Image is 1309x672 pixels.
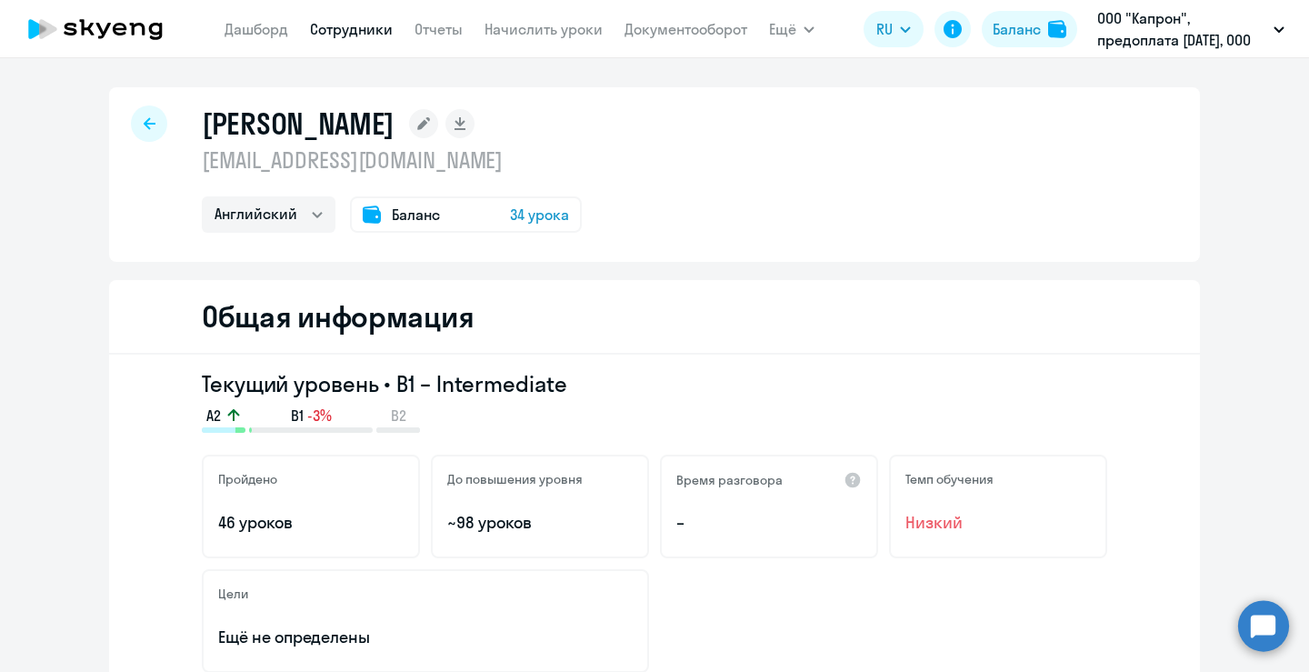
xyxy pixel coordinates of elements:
a: Начислить уроки [485,20,603,38]
button: RU [864,11,924,47]
a: Сотрудники [310,20,393,38]
img: balance [1048,20,1066,38]
span: Низкий [905,511,1091,535]
h5: Время разговора [676,472,783,488]
span: RU [876,18,893,40]
span: B2 [391,406,406,426]
p: Ещё не определены [218,626,633,649]
span: A2 [206,406,221,426]
h2: Общая информация [202,298,474,335]
button: ООО "Капрон", предоплата [DATE], ООО "КАПРОН" [1088,7,1294,51]
span: B1 [291,406,304,426]
span: Ещё [769,18,796,40]
span: -3% [307,406,332,426]
a: Отчеты [415,20,463,38]
a: Документооборот [625,20,747,38]
button: Ещё [769,11,814,47]
a: Дашборд [225,20,288,38]
p: 46 уроков [218,511,404,535]
p: – [676,511,862,535]
div: Баланс [993,18,1041,40]
h1: [PERSON_NAME] [202,105,395,142]
h3: Текущий уровень • B1 – Intermediate [202,369,1107,398]
span: 34 урока [510,204,569,226]
p: [EMAIL_ADDRESS][DOMAIN_NAME] [202,145,582,175]
p: ООО "Капрон", предоплата [DATE], ООО "КАПРОН" [1097,7,1266,51]
h5: До повышения уровня [447,471,583,487]
h5: Цели [218,586,248,602]
button: Балансbalance [982,11,1077,47]
p: ~98 уроков [447,511,633,535]
h5: Темп обучения [905,471,994,487]
span: Баланс [392,204,440,226]
h5: Пройдено [218,471,277,487]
